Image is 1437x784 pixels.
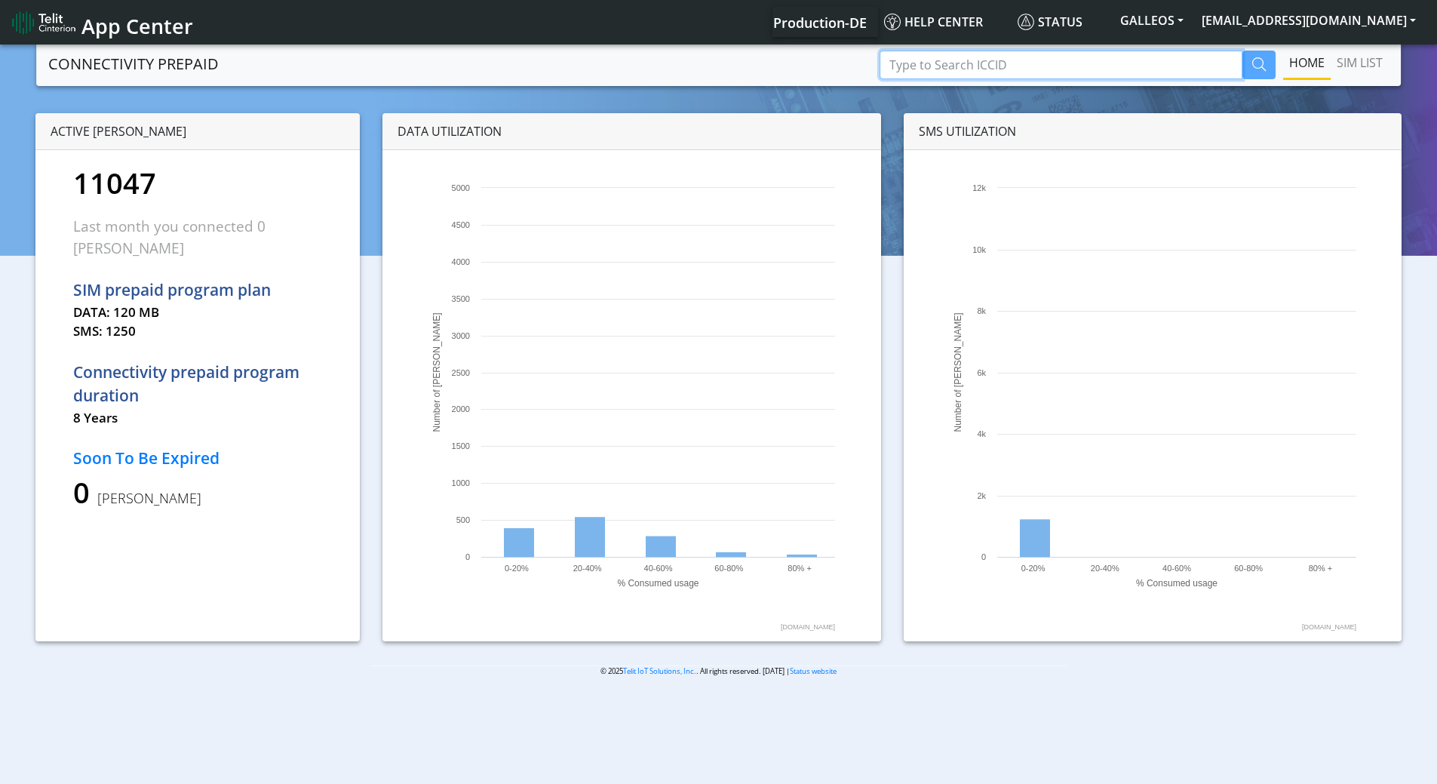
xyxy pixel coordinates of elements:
div: DATA UTILIZATION [382,113,880,150]
text: 20-40% [1090,564,1119,573]
a: Status [1012,7,1111,37]
a: Your current platform instance [772,7,866,37]
span: App Center [81,12,193,40]
text: [DOMAIN_NAME] [1302,623,1356,631]
a: SIM LIST [1331,48,1389,78]
p: 8 Years [73,408,322,428]
text: Number of [PERSON_NAME] [431,312,442,432]
div: SMS UTILIZATION [904,113,1402,150]
p: © 2025 . All rights reserved. [DATE] | [370,666,1067,677]
text: 10k [972,245,986,254]
a: App Center [12,6,191,38]
text: 0-20% [1021,564,1045,573]
a: Home [1283,48,1331,78]
a: CONNECTIVITY PREPAID [48,49,219,79]
text: 20-40% [573,564,602,573]
text: 5000 [452,183,470,192]
text: 3500 [452,294,470,303]
text: 60-80% [1234,564,1263,573]
text: 0 [981,552,986,561]
span: Status [1018,14,1082,30]
text: 80% + [788,564,812,573]
text: 4000 [452,257,470,266]
button: GALLEOS [1111,7,1193,34]
p: DATA: 120 MB [73,303,322,322]
span: [PERSON_NAME] [90,489,201,507]
text: 4k [977,429,986,438]
text: 500 [456,515,470,524]
input: Type to Search ICCID [880,51,1242,79]
text: [DOMAIN_NAME] [781,623,835,631]
text: 1500 [452,441,470,450]
a: Help center [878,7,1012,37]
p: 11047 [73,161,322,204]
a: Status website [790,666,837,676]
text: 40-60% [644,564,673,573]
text: 1000 [452,478,470,487]
text: 4500 [452,220,470,229]
p: SMS: 1250 [73,321,322,341]
a: Telit IoT Solutions, Inc. [623,666,696,676]
button: [EMAIL_ADDRESS][DOMAIN_NAME] [1193,7,1425,34]
text: 3000 [452,331,470,340]
img: logo-telit-cinterion-gw-new.png [12,11,75,35]
text: Number of [PERSON_NAME] [953,312,963,432]
text: 2500 [452,368,470,377]
text: 12k [972,183,986,192]
span: Production-DE [773,14,867,32]
text: % Consumed usage [618,578,699,589]
p: 0 [73,471,322,514]
p: Last month you connected 0 [PERSON_NAME] [73,216,322,259]
img: status.svg [1018,14,1034,30]
p: SIM prepaid program plan [73,278,322,303]
text: 2000 [452,404,470,414]
p: Connectivity prepaid program duration [73,361,322,408]
span: Help center [884,14,983,30]
p: Soon To Be Expired [73,447,322,471]
text: 6k [977,368,986,377]
text: 2k [977,491,986,500]
text: 8k [977,306,986,315]
text: % Consumed usage [1136,578,1217,589]
div: ACTIVE [PERSON_NAME] [35,113,360,150]
text: 40-60% [1162,564,1191,573]
text: 0 [465,552,470,561]
text: 80% + [1308,564,1332,573]
img: knowledge.svg [884,14,901,30]
text: 0-20% [505,564,529,573]
text: 60-80% [715,564,744,573]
